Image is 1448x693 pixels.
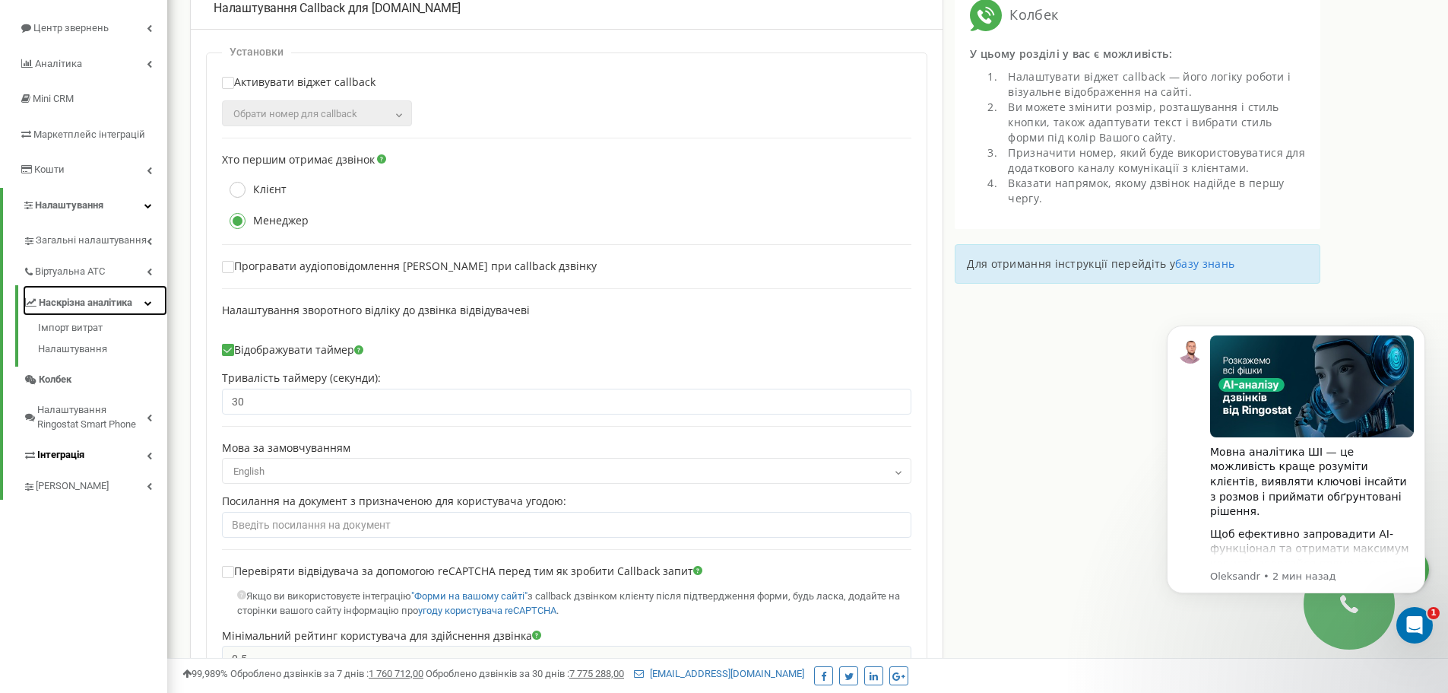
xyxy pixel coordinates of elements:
[1427,607,1440,619] span: 1
[222,260,597,273] label: Програвати аудіоповідомлення [PERSON_NAME] при callback дзвінку
[36,479,109,494] span: [PERSON_NAME]
[37,448,84,463] span: Інтеграція
[222,182,287,198] label: Клієнт
[230,668,423,679] span: Оброблено дзвінків за 7 днів :
[35,199,103,211] span: Налаштування
[38,339,167,357] a: Налаштування
[222,389,911,415] input: Тривалість таймеру (секунди)
[38,321,167,339] a: Імпорт витрат
[230,46,284,59] p: Установки
[233,108,357,119] span: Обрати номер для сallback
[967,256,1308,272] p: Для отримання інструкції перейдіть у
[222,565,702,586] label: Перевіряти відвідувача за допомогою reCAPTCHA перед тим як зробити Callback запит
[1000,69,1305,100] li: Налаштувати віджет callback — його логіку роботи і візуальне відображення на сайті.
[222,442,350,455] label: Мова за замовчуванням
[1000,145,1305,176] li: Призначити номер, який буде використовуватися для додаткового каналу комунікації з клієнтами.
[35,58,82,69] span: Аналiтика
[1000,176,1305,206] li: Вказати напрямок, якому дзвінок надійде в першу чергу.
[634,668,804,679] a: [EMAIL_ADDRESS][DOMAIN_NAME]
[33,129,145,140] span: Маркетплейс інтеграцій
[1396,607,1433,644] iframe: Intercom live chat
[35,265,105,279] span: Віртуальна АТС
[222,213,309,229] label: Менеджер
[182,668,228,679] span: 99,989%
[39,373,71,387] span: Колбек
[33,93,74,104] span: Mini CRM
[36,234,147,248] span: Загальні налаштування
[222,344,363,357] label: Відображувати таймер
[569,668,624,679] u: 7 775 288,00
[1002,5,1058,25] span: Колбек
[222,372,381,385] label: Тривалість таймеру (секунди):
[39,296,132,310] span: Наскрізна аналітика
[23,437,167,469] a: Інтеграція
[222,154,375,167] label: Хто першим отримає дзвінок
[23,285,167,316] a: Наскрізна аналітика
[411,590,528,602] a: "Форми на вашому сайті"
[1000,100,1305,145] li: Ви можете змінити розмір, розташування і стиль кнопки, також адаптувати текст і вибрати стиль фор...
[426,668,624,679] span: Оброблено дзвінків за 30 днів :
[237,590,911,618] div: Якщо ви використовуєте інтеграцію з callback дзвінком клієнту після підтвердження форми, будь лас...
[33,22,109,33] span: Центр звернень
[1144,303,1448,652] iframe: Intercom notifications сообщение
[222,304,530,317] label: Налаштування зворотного відліку до дзвінка відвідувачеві
[1175,256,1234,271] a: базу знань
[227,461,906,482] span: English
[222,512,911,538] input: Введіть посилання на документ
[418,605,556,616] a: угоду користувача reCAPTCHA
[3,188,167,224] a: Налаштування
[37,403,147,431] span: Налаштування Ringostat Smart Phone
[34,164,65,175] span: Кошти
[222,630,541,643] label: Мінімальний рейтинг користувача для здійснення дзвінка
[23,254,167,285] a: Віртуальна АТС
[23,469,167,500] a: [PERSON_NAME]
[222,458,911,484] span: English
[23,367,167,393] a: Колбек
[970,46,1305,69] div: У цьому розділі у вас є можливість:
[222,495,566,508] label: Посилання на документ з призначеною для користувача угодою:
[222,76,375,97] label: Активувати віджет callback
[23,223,167,254] a: Загальні налаштування
[369,668,423,679] u: 1 760 712,00
[23,393,167,437] a: Налаштування Ringostat Smart Phone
